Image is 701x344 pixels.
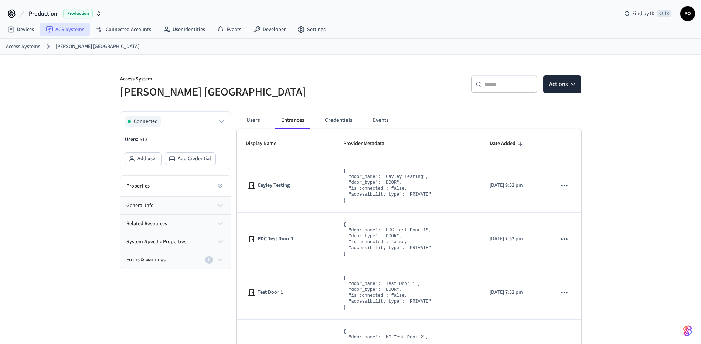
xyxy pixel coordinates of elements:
div: Find by IDCtrl K [618,7,677,20]
span: general info [126,202,154,210]
span: Provider Metadata [343,138,394,149]
span: system-specific properties [126,238,186,246]
span: Find by ID [632,10,655,17]
button: Connected [125,116,226,127]
span: PO [681,7,694,20]
span: 513 [140,136,147,143]
span: Test Door 1 [258,289,283,296]
span: Errors & warnings [126,256,166,264]
button: Credentials [319,111,358,129]
button: Events [367,111,394,129]
span: PDC Test Door 1 [258,235,293,243]
button: Users [240,111,266,129]
span: Display Name [246,138,286,149]
span: Production [29,9,57,18]
span: related resources [126,220,167,228]
button: Actions [543,75,581,93]
button: Entrances [275,111,310,129]
p: [DATE] 7:52 pm [490,289,539,296]
pre: { "door_name": "PDC Test Door 1", "door_type": "DOOR", "is_connected": false, "accessibility_type... [343,221,431,257]
h2: Properties [126,182,150,190]
a: ACS Systems [40,23,90,36]
span: Add user [137,155,157,162]
h5: [PERSON_NAME] [GEOGRAPHIC_DATA] [120,85,346,100]
a: Devices [1,23,40,36]
a: Settings [292,23,331,36]
a: Connected Accounts [90,23,157,36]
span: Connected [134,118,158,125]
span: Production [63,9,93,18]
pre: { "door_name": "Test Door 1", "door_type": "DOOR", "is_connected": false, "accessibility_type": "... [343,275,431,310]
span: Date Added [490,138,525,149]
button: Add user [125,153,161,165]
button: general info [120,197,231,214]
button: related resources [120,215,231,233]
button: PO [680,6,695,21]
div: 0 [205,256,213,264]
a: Events [211,23,247,36]
p: Users: [125,136,226,144]
a: [PERSON_NAME] [GEOGRAPHIC_DATA] [56,43,139,51]
button: Errors & warnings0 [120,251,231,269]
span: Date Added [490,138,515,149]
a: Developer [247,23,292,36]
span: Add Credential [178,155,211,162]
span: Ctrl K [657,10,671,17]
p: [DATE] 9:52 pm [490,182,539,189]
button: system-specific properties [120,233,231,251]
a: Access Systems [6,43,40,51]
img: SeamLogoGradient.69752ec5.svg [683,325,692,337]
p: Access System [120,75,346,85]
button: Add Credential [165,153,215,165]
pre: { "door_name": "Cayley Testing", "door_type": "DOOR", "is_connected": false, "accessibility_type"... [343,168,431,203]
p: [DATE] 7:52 pm [490,235,539,243]
span: Cayley Testing [258,182,290,189]
a: User Identities [157,23,211,36]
